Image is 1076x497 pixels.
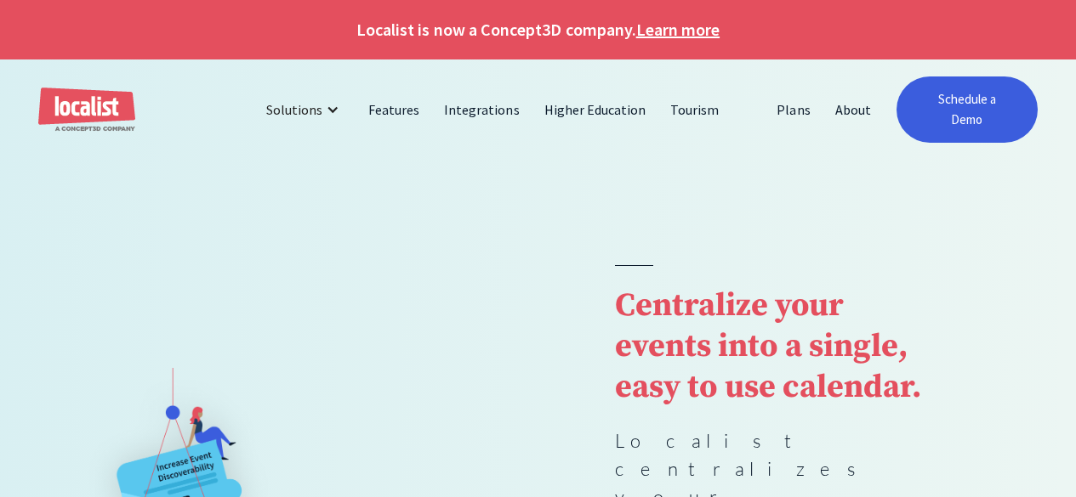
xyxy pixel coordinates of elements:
[532,89,659,130] a: Higher Education
[432,89,532,130] a: Integrations
[823,89,884,130] a: About
[658,89,732,130] a: Tourism
[765,89,823,130] a: Plans
[356,89,432,130] a: Features
[266,99,322,120] div: Solutions
[897,76,1038,143] a: Schedule a Demo
[615,285,921,408] strong: Centralize your events into a single, easy to use calendar.
[38,88,135,133] a: home
[253,89,356,130] div: Solutions
[636,17,720,42] a: Learn more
